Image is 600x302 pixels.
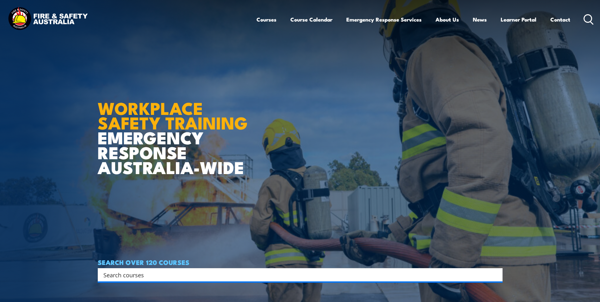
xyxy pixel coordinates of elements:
h4: SEARCH OVER 120 COURSES [98,259,503,266]
a: News [473,11,487,28]
a: Learner Portal [501,11,536,28]
input: Search input [103,270,489,280]
h1: EMERGENCY RESPONSE AUSTRALIA-WIDE [98,85,252,174]
a: Contact [550,11,570,28]
strong: WORKPLACE SAFETY TRAINING [98,94,248,135]
form: Search form [105,270,490,279]
a: About Us [436,11,459,28]
a: Emergency Response Services [346,11,422,28]
button: Search magnifier button [492,270,500,279]
a: Course Calendar [290,11,332,28]
a: Courses [257,11,276,28]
